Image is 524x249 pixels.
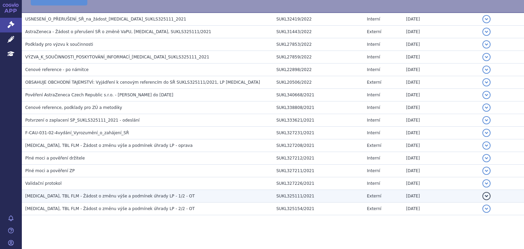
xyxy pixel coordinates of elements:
span: Externí [367,80,381,85]
button: detail [482,40,491,49]
td: SUKL327208/2021 [273,139,363,152]
td: SUKL27853/2022 [273,38,363,51]
button: detail [482,91,491,99]
td: [DATE] [403,101,479,114]
td: SUKL327231/2021 [273,127,363,139]
span: Plné moci a pověření ZP [25,168,75,173]
button: detail [482,116,491,124]
td: SUKL340668/2021 [273,89,363,101]
td: SUKL327212/2021 [273,152,363,165]
span: Cenové reference - po námitce [25,67,89,72]
span: Potvrzení o zaplacení SP_SUKLS325111_2021 - odeslání [25,118,140,123]
td: SUKL325111/2021 [273,190,363,203]
button: detail [482,53,491,61]
td: [DATE] [403,89,479,101]
td: [DATE] [403,203,479,215]
td: [DATE] [403,38,479,51]
span: Interní [367,118,380,123]
span: Interní [367,156,380,161]
span: Interní [367,17,380,22]
span: Externí [367,206,381,211]
span: AstraZeneca - Žádost o přerušení SŘ o změně VaPU, LYNPARZA, SUKLS325111/2021 [25,29,211,34]
td: SUKL325154/2021 [273,203,363,215]
span: OBSAHUJE OBCHODNÍ TAJEMSTVÍ: Vyjádření k cenovým referencím do SŘ SUKLS325111/2021, LP LYNPARZA [25,80,260,85]
button: detail [482,154,491,162]
td: SUKL27859/2022 [273,51,363,64]
button: detail [482,28,491,36]
span: Pověření AstraZeneca Czech Republic s.r.o. - Michal Kostern do 31.12.2022 [25,93,173,97]
button: detail [482,15,491,23]
span: Interní [367,42,380,47]
span: Interní [367,130,380,135]
span: Interní [367,67,380,72]
td: SUKL327211/2021 [273,165,363,177]
td: SUKL20506/2022 [273,76,363,89]
td: SUKL31443/2022 [273,26,363,38]
td: [DATE] [403,127,479,139]
td: SUKL22898/2022 [273,64,363,76]
td: SUKL338808/2021 [273,101,363,114]
button: detail [482,129,491,137]
td: [DATE] [403,114,479,127]
span: Interní [367,55,380,59]
span: Plné moci a pověření držitele [25,156,85,161]
span: Interní [367,93,380,97]
button: detail [482,167,491,175]
button: detail [482,78,491,86]
td: [DATE] [403,139,479,152]
span: VÝZVA_K_SOUČINNOSTI_POSKYTOVÁNÍ_INFORMACÍ_LYNPARZA_SUKLS325111_2021 [25,55,209,59]
span: LYNPARZA, TBL FLM - Žádost o změnu výše a podmínek úhrady LP - 1/2 - OT [25,194,195,198]
span: Interní [367,168,380,173]
span: Externí [367,194,381,198]
td: [DATE] [403,51,479,64]
button: detail [482,66,491,74]
td: [DATE] [403,76,479,89]
td: SUKL32419/2022 [273,13,363,26]
span: Interní [367,181,380,186]
button: detail [482,103,491,112]
span: LYNPARZA, TBL FLM - Žádost o změnu výše a podmínek úhrady LP - oprava [25,143,193,148]
span: Externí [367,29,381,34]
td: [DATE] [403,165,479,177]
span: USNESENÍ_O_PŘERUŠENÍ_SŘ_na_žádost_LYNPARZA_SUKLS325111_2021 [25,17,186,22]
td: SUKL333621/2021 [273,114,363,127]
button: detail [482,179,491,188]
span: LYNPARZA, TBL FLM - Žádost o změnu výše a podmínek úhrady LP - 2/2 - OT [25,206,195,211]
button: detail [482,141,491,150]
span: Interní [367,105,380,110]
span: Podklady pro výzvu k součinnosti [25,42,93,47]
td: [DATE] [403,190,479,203]
span: Validační protokol [25,181,62,186]
button: detail [482,192,491,200]
span: Cenové reference, podklady pro ZÚ a metodiky [25,105,122,110]
td: [DATE] [403,64,479,76]
td: SUKL327226/2021 [273,177,363,190]
td: [DATE] [403,177,479,190]
td: [DATE] [403,152,479,165]
td: [DATE] [403,26,479,38]
span: Externí [367,143,381,148]
button: detail [482,205,491,213]
span: F-CAU-031-02-4vydání_Vyrozumění_o_zahájení_SŘ [25,130,129,135]
td: [DATE] [403,13,479,26]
